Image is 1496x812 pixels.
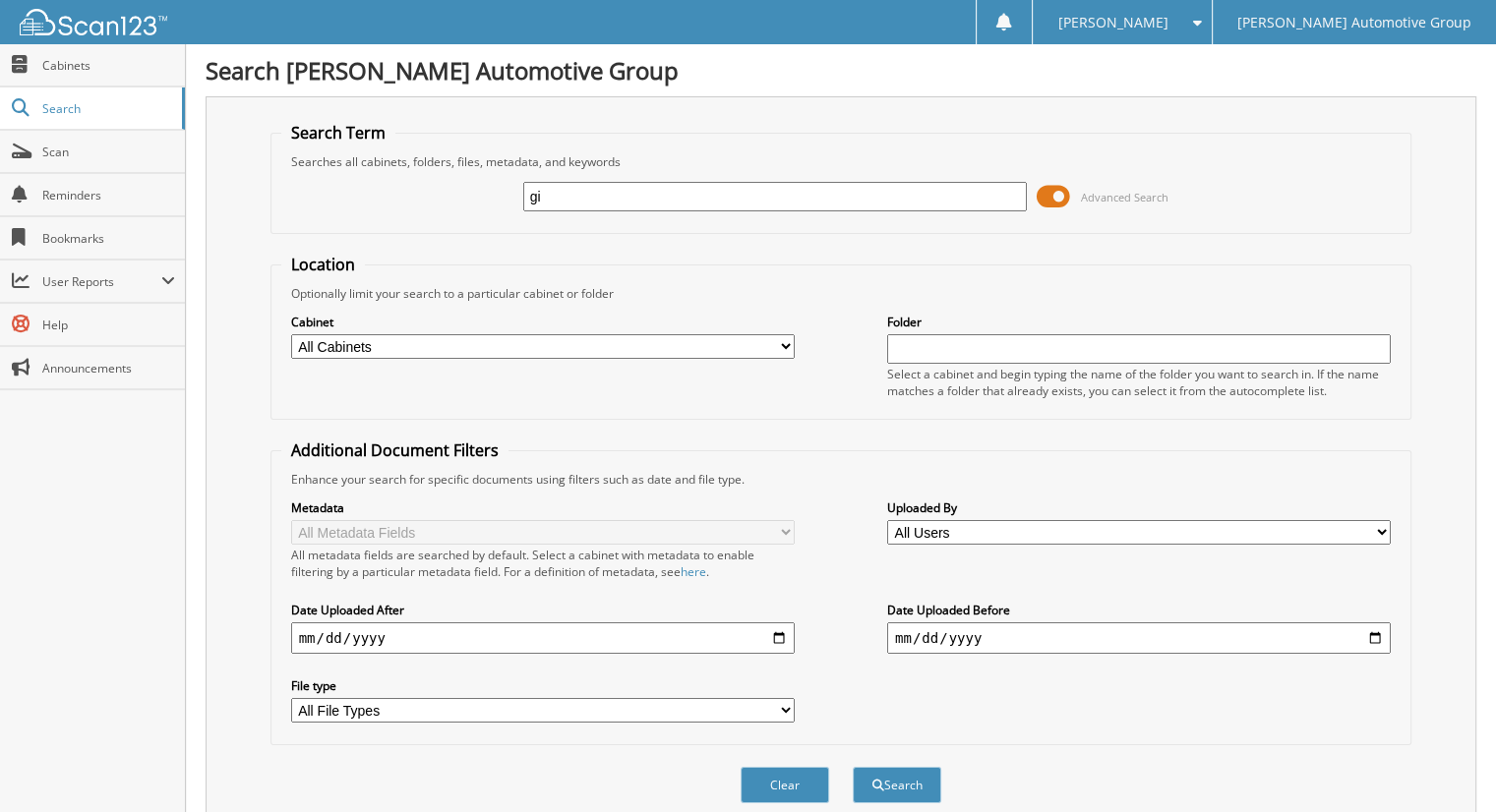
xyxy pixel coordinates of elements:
span: Cabinets [42,57,175,74]
span: Scan [42,144,175,160]
div: All metadata fields are searched by default. Select a cabinet with metadata to enable filtering b... [291,547,795,580]
div: Enhance your search for specific documents using filters such as date and file type. [281,471,1402,488]
label: Date Uploaded Before [887,602,1391,618]
button: Search [853,767,941,803]
input: end [887,622,1391,654]
span: Reminders [42,187,175,203]
h1: Search [PERSON_NAME] Automotive Group [206,54,1476,87]
label: Metadata [291,499,795,516]
img: scan123-logo-white.svg [20,9,167,35]
span: Advanced Search [1081,190,1168,204]
label: Folder [887,314,1391,330]
span: Announcements [42,360,175,377]
span: [PERSON_NAME] [1057,17,1167,29]
span: [PERSON_NAME] Automotive Group [1237,17,1471,29]
span: Help [42,317,175,333]
span: Bookmarks [42,230,175,247]
label: Date Uploaded After [291,602,795,618]
span: User Reports [42,273,161,290]
div: Optionally limit your search to a particular cabinet or folder [281,285,1402,302]
input: start [291,622,795,654]
iframe: Chat Widget [1398,718,1496,812]
div: Select a cabinet and begin typing the name of the folder you want to search in. If the name match... [887,366,1391,399]
div: Searches all cabinets, folders, files, metadata, and keywords [281,153,1402,170]
span: Search [42,100,172,117]
legend: Search Term [281,122,395,144]
legend: Additional Document Filters [281,439,509,461]
legend: Location [281,254,365,275]
button: Clear [741,767,829,803]
label: Uploaded By [887,499,1391,516]
a: here [681,563,706,580]
label: Cabinet [291,314,795,330]
label: File type [291,677,795,694]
